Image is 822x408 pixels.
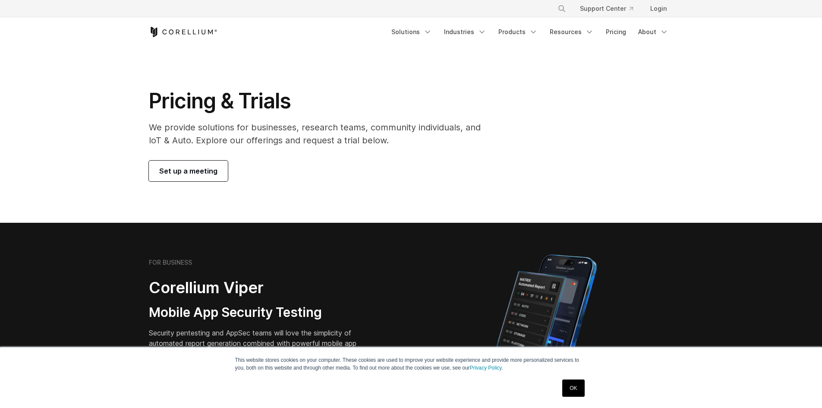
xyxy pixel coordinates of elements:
h2: Corellium Viper [149,278,370,297]
h1: Pricing & Trials [149,88,493,114]
h3: Mobile App Security Testing [149,304,370,321]
a: Pricing [601,24,631,40]
a: Products [493,24,543,40]
div: Navigation Menu [386,24,674,40]
a: About [633,24,674,40]
p: We provide solutions for businesses, research teams, community individuals, and IoT & Auto. Explo... [149,121,493,147]
a: Resources [545,24,599,40]
div: Navigation Menu [547,1,674,16]
span: Set up a meeting [159,166,217,176]
a: Solutions [386,24,437,40]
img: Corellium MATRIX automated report on iPhone showing app vulnerability test results across securit... [482,250,611,402]
a: OK [562,380,584,397]
a: Login [643,1,674,16]
button: Search [554,1,570,16]
a: Industries [439,24,491,40]
a: Corellium Home [149,27,217,37]
a: Privacy Policy. [470,365,503,371]
p: Security pentesting and AppSec teams will love the simplicity of automated report generation comb... [149,328,370,359]
p: This website stores cookies on your computer. These cookies are used to improve your website expe... [235,356,587,372]
a: Set up a meeting [149,161,228,181]
a: Support Center [573,1,640,16]
h6: FOR BUSINESS [149,259,192,266]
